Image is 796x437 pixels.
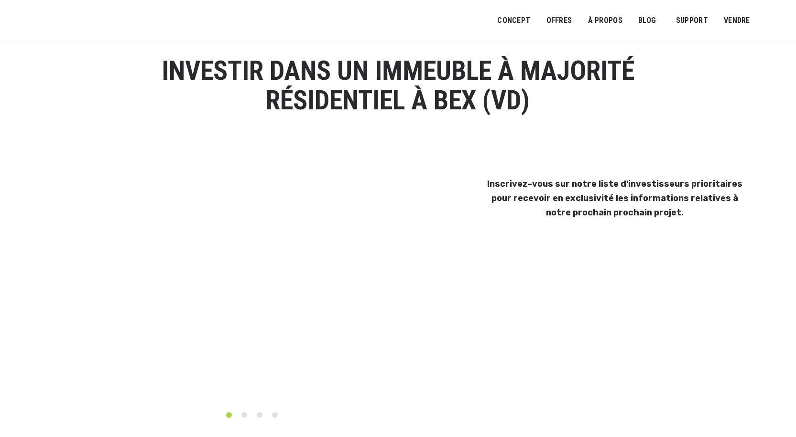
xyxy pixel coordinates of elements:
[670,10,714,32] a: SUPPORT
[240,410,249,420] button: 2
[632,10,663,32] a: Blog
[486,177,743,220] h3: Inscrivez-vous sur notre liste d'investisseurs prioritaires pour recevoir en exclusivité les info...
[718,10,756,32] a: VENDRE
[497,9,782,32] nav: Menu principal
[255,410,264,420] button: 3
[132,56,664,115] h1: INvestir dans un immeuble à majorité résidentiel à bex (Vd)
[53,144,450,402] iframe: YouTube video player
[770,18,778,24] img: Français
[462,144,495,177] img: top-left-green
[540,10,578,32] a: OFFRES
[581,10,629,32] a: À PROPOS
[491,10,536,32] a: Concept
[270,410,280,420] button: 4
[14,11,88,34] img: Logo
[224,410,234,420] button: 1
[763,11,785,30] a: Passer à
